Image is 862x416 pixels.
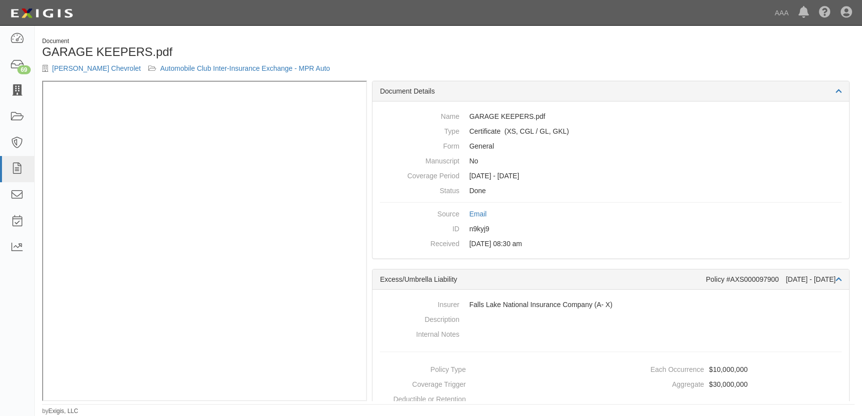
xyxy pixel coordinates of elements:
[42,37,441,46] div: Document
[49,408,78,415] a: Exigis, LLC
[380,297,459,310] dt: Insurer
[380,109,459,121] dt: Name
[52,64,141,72] a: [PERSON_NAME] Chevrolet
[380,154,842,168] dd: No
[380,109,842,124] dd: GARAGE KEEPERS.pdf
[380,139,842,154] dd: General
[380,297,842,312] dd: Falls Lake National Insurance Company (A- X)
[819,7,831,19] i: Help Center - Complianz
[615,362,845,377] dd: $10,000,000
[7,4,76,22] img: logo-5460c22ac91f19d4615b14bd174203de0afe785f0fc80cf4dbbc73dc1793850b.png
[380,274,706,284] div: Excess/Umbrella Liability
[380,236,459,249] dt: Received
[376,377,466,389] dt: Coverage Trigger
[380,236,842,251] dd: [DATE] 08:30 am
[380,221,459,234] dt: ID
[42,407,78,416] small: by
[380,124,459,136] dt: Type
[380,154,459,166] dt: Manuscript
[380,183,459,196] dt: Status
[615,362,704,374] dt: Each Occurrence
[17,65,31,74] div: 69
[380,312,459,324] dt: Description
[380,168,459,181] dt: Coverage Period
[42,46,441,58] h1: GARAGE KEEPERS.pdf
[380,168,842,183] dd: [DATE] - [DATE]
[380,207,459,219] dt: Source
[770,3,794,23] a: AAA
[380,183,842,198] dd: Done
[372,81,849,102] div: Document Details
[469,210,487,218] a: Email
[380,327,459,339] dt: Internal Notes
[380,124,842,139] dd: Excess/Umbrella Liability Commercial General Liability / Garage Liability Garage Keepers Liability
[706,274,842,284] div: Policy #AXS000097900 [DATE] - [DATE]
[615,377,845,392] dd: $30,000,000
[380,221,842,236] dd: n9kyj9
[376,362,466,374] dt: Policy Type
[615,377,704,389] dt: Aggregate
[380,139,459,151] dt: Form
[376,392,466,404] dt: Deductible or Retention
[160,64,330,72] a: Automobile Club Inter-Insurance Exchange - MPR Auto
